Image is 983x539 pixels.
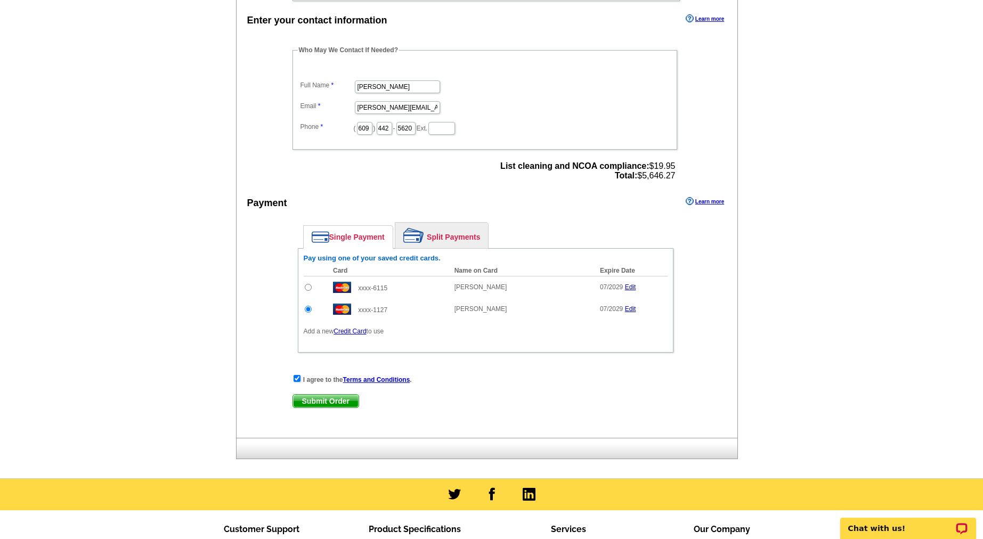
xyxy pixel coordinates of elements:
[312,231,329,243] img: single-payment.png
[300,122,354,132] label: Phone
[328,265,449,276] th: Card
[298,45,399,55] legend: Who May We Contact If Needed?
[343,376,410,383] a: Terms and Conditions
[247,196,287,210] div: Payment
[298,119,672,136] dd: ( ) - Ext.
[449,265,595,276] th: Name on Card
[369,524,461,534] span: Product Specifications
[304,254,668,263] h6: Pay using one of your saved credit cards.
[334,328,366,335] a: Credit Card
[694,524,750,534] span: Our Company
[300,101,354,111] label: Email
[224,524,299,534] span: Customer Support
[403,228,424,243] img: split-payment.png
[293,395,359,407] span: Submit Order
[625,283,636,291] a: Edit
[333,304,351,315] img: mast.gif
[303,376,412,383] strong: I agree to the .
[247,13,387,28] div: Enter your contact information
[625,305,636,313] a: Edit
[304,226,393,248] a: Single Payment
[300,80,354,90] label: Full Name
[454,305,507,313] span: [PERSON_NAME]
[454,283,507,291] span: [PERSON_NAME]
[304,326,668,336] p: Add a new to use
[358,284,387,292] span: xxxx-6115
[833,505,983,539] iframe: LiveChat chat widget
[686,197,724,206] a: Learn more
[500,161,649,170] strong: List cleaning and NCOA compliance:
[551,524,586,534] span: Services
[600,283,623,291] span: 07/2029
[600,305,623,313] span: 07/2029
[333,282,351,293] img: mast.gif
[500,161,675,181] span: $19.95 $5,646.27
[358,306,387,314] span: xxxx-1127
[395,223,488,248] a: Split Payments
[595,265,668,276] th: Expire Date
[615,171,637,180] strong: Total:
[686,14,724,23] a: Learn more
